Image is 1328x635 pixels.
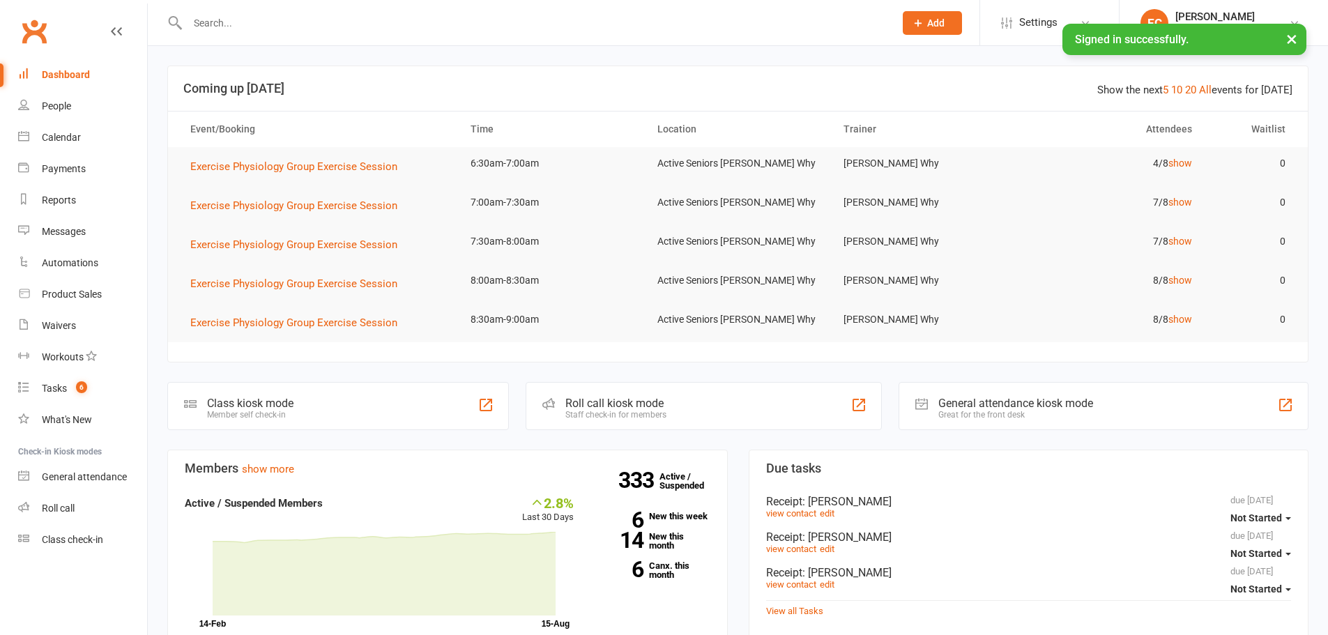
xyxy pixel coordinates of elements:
[42,414,92,425] div: What's New
[18,153,147,185] a: Payments
[1075,33,1189,46] span: Signed in successfully.
[18,216,147,247] a: Messages
[42,503,75,514] div: Roll call
[183,13,885,33] input: Search...
[645,147,832,180] td: Active Seniors [PERSON_NAME] Why
[42,132,81,143] div: Calendar
[1279,24,1304,54] button: ×
[1230,583,1282,595] span: Not Started
[1205,264,1298,297] td: 0
[190,197,407,214] button: Exercise Physiology Group Exercise Session
[185,461,710,475] h3: Members
[1019,7,1058,38] span: Settings
[42,471,127,482] div: General attendance
[18,373,147,404] a: Tasks 6
[42,163,86,174] div: Payments
[18,247,147,279] a: Automations
[1168,236,1192,247] a: show
[659,461,721,500] a: 333Active / Suspended
[1205,225,1298,258] td: 0
[1168,314,1192,325] a: show
[595,532,710,550] a: 14New this month
[766,461,1292,475] h3: Due tasks
[17,14,52,49] a: Clubworx
[1018,303,1205,336] td: 8/8
[938,397,1093,410] div: General attendance kiosk mode
[1199,84,1212,96] a: All
[18,91,147,122] a: People
[820,508,834,519] a: edit
[18,185,147,216] a: Reports
[595,512,710,521] a: 6New this week
[42,383,67,394] div: Tasks
[183,82,1292,95] h3: Coming up [DATE]
[458,112,645,147] th: Time
[190,316,397,329] span: Exercise Physiology Group Exercise Session
[190,275,407,292] button: Exercise Physiology Group Exercise Session
[831,303,1018,336] td: [PERSON_NAME] Why
[766,566,1292,579] div: Receipt
[802,566,892,579] span: : [PERSON_NAME]
[1205,147,1298,180] td: 0
[1097,82,1292,98] div: Show the next events for [DATE]
[595,561,710,579] a: 6Canx. this month
[766,606,823,616] a: View all Tasks
[18,122,147,153] a: Calendar
[1230,576,1291,602] button: Not Started
[565,397,666,410] div: Roll call kiosk mode
[18,524,147,556] a: Class kiosk mode
[18,404,147,436] a: What's New
[766,579,816,590] a: view contact
[42,320,76,331] div: Waivers
[938,410,1093,420] div: Great for the front desk
[595,530,643,551] strong: 14
[458,147,645,180] td: 6:30am-7:00am
[766,544,816,554] a: view contact
[1018,264,1205,297] td: 8/8
[645,112,832,147] th: Location
[18,59,147,91] a: Dashboard
[1175,23,1276,36] div: Staying Active Dee Why
[242,463,294,475] a: show more
[1168,158,1192,169] a: show
[190,238,397,251] span: Exercise Physiology Group Exercise Session
[42,257,98,268] div: Automations
[42,100,71,112] div: People
[190,199,397,212] span: Exercise Physiology Group Exercise Session
[1171,84,1182,96] a: 10
[645,264,832,297] td: Active Seniors [PERSON_NAME] Why
[42,69,90,80] div: Dashboard
[18,279,147,310] a: Product Sales
[42,534,103,545] div: Class check-in
[1230,548,1282,559] span: Not Started
[42,289,102,300] div: Product Sales
[185,497,323,510] strong: Active / Suspended Members
[522,495,574,510] div: 2.8%
[42,194,76,206] div: Reports
[190,160,397,173] span: Exercise Physiology Group Exercise Session
[42,351,84,362] div: Workouts
[458,225,645,258] td: 7:30am-8:00am
[831,147,1018,180] td: [PERSON_NAME] Why
[76,381,87,393] span: 6
[1018,186,1205,219] td: 7/8
[522,495,574,525] div: Last 30 Days
[18,493,147,524] a: Roll call
[645,303,832,336] td: Active Seniors [PERSON_NAME] Why
[645,186,832,219] td: Active Seniors [PERSON_NAME] Why
[1205,303,1298,336] td: 0
[458,303,645,336] td: 8:30am-9:00am
[595,559,643,580] strong: 6
[190,236,407,253] button: Exercise Physiology Group Exercise Session
[766,495,1292,508] div: Receipt
[618,470,659,491] strong: 333
[802,530,892,544] span: : [PERSON_NAME]
[565,410,666,420] div: Staff check-in for members
[645,225,832,258] td: Active Seniors [PERSON_NAME] Why
[820,579,834,590] a: edit
[18,310,147,342] a: Waivers
[207,397,293,410] div: Class kiosk mode
[18,461,147,493] a: General attendance kiosk mode
[190,314,407,331] button: Exercise Physiology Group Exercise Session
[1230,512,1282,523] span: Not Started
